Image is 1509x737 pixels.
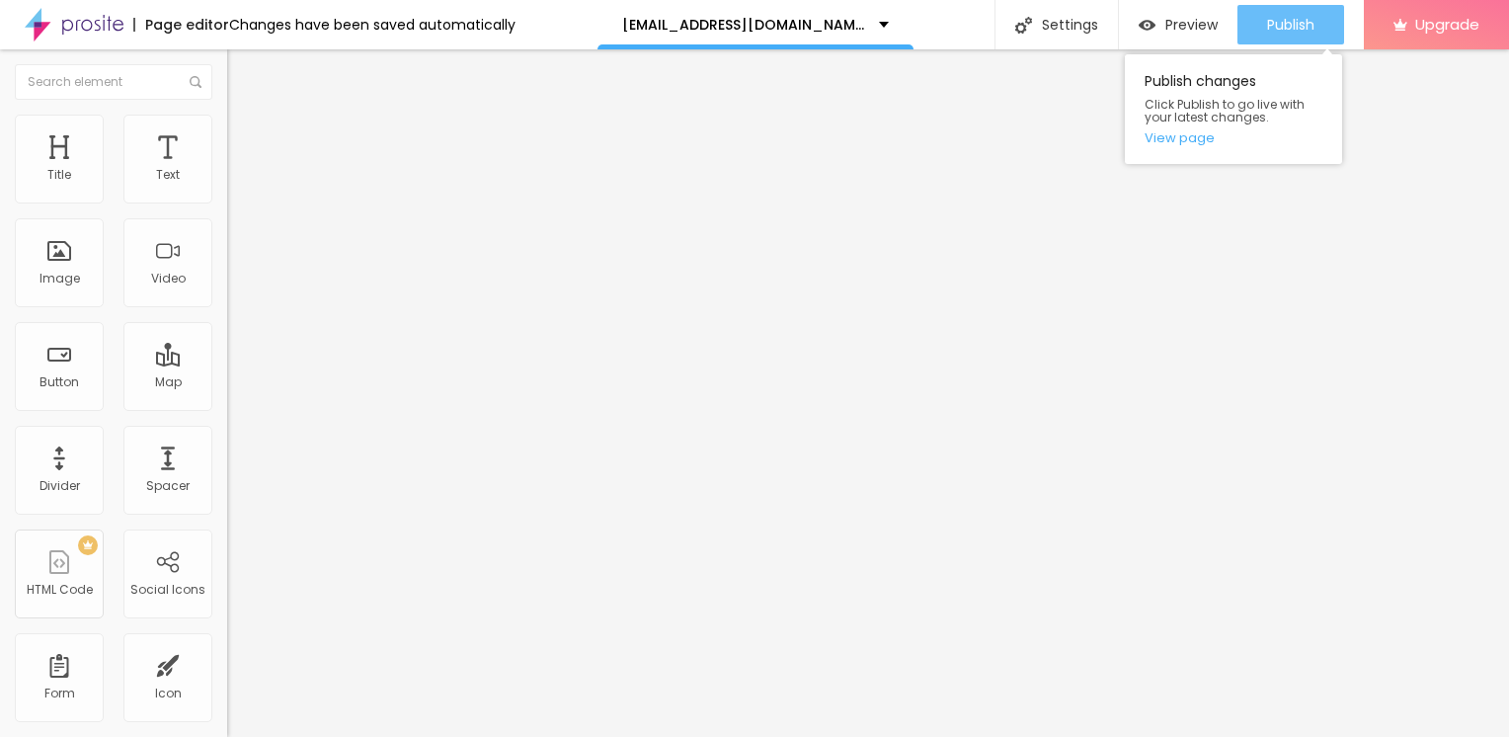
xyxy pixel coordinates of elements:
div: HTML Code [27,583,93,597]
div: Video [151,272,186,286]
span: Publish [1267,17,1314,33]
div: Changes have been saved automatically [229,18,516,32]
div: Social Icons [130,583,205,597]
div: Image [40,272,80,286]
div: Title [47,168,71,182]
img: Icone [190,76,201,88]
div: Page editor [133,18,229,32]
span: Preview [1165,17,1218,33]
div: Text [156,168,180,182]
a: View page [1145,131,1322,144]
span: Upgrade [1415,16,1479,33]
img: view-1.svg [1139,17,1155,34]
div: Icon [155,687,182,700]
button: Preview [1119,5,1237,44]
div: Publish changes [1125,54,1342,164]
div: Divider [40,479,80,493]
div: Form [44,687,75,700]
button: Publish [1237,5,1344,44]
div: Map [155,375,182,389]
img: Icone [1015,17,1032,34]
div: Spacer [146,479,190,493]
span: Click Publish to go live with your latest changes. [1145,98,1322,123]
input: Search element [15,64,212,100]
p: [EMAIL_ADDRESS][DOMAIN_NAME] [622,18,864,32]
div: Button [40,375,79,389]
